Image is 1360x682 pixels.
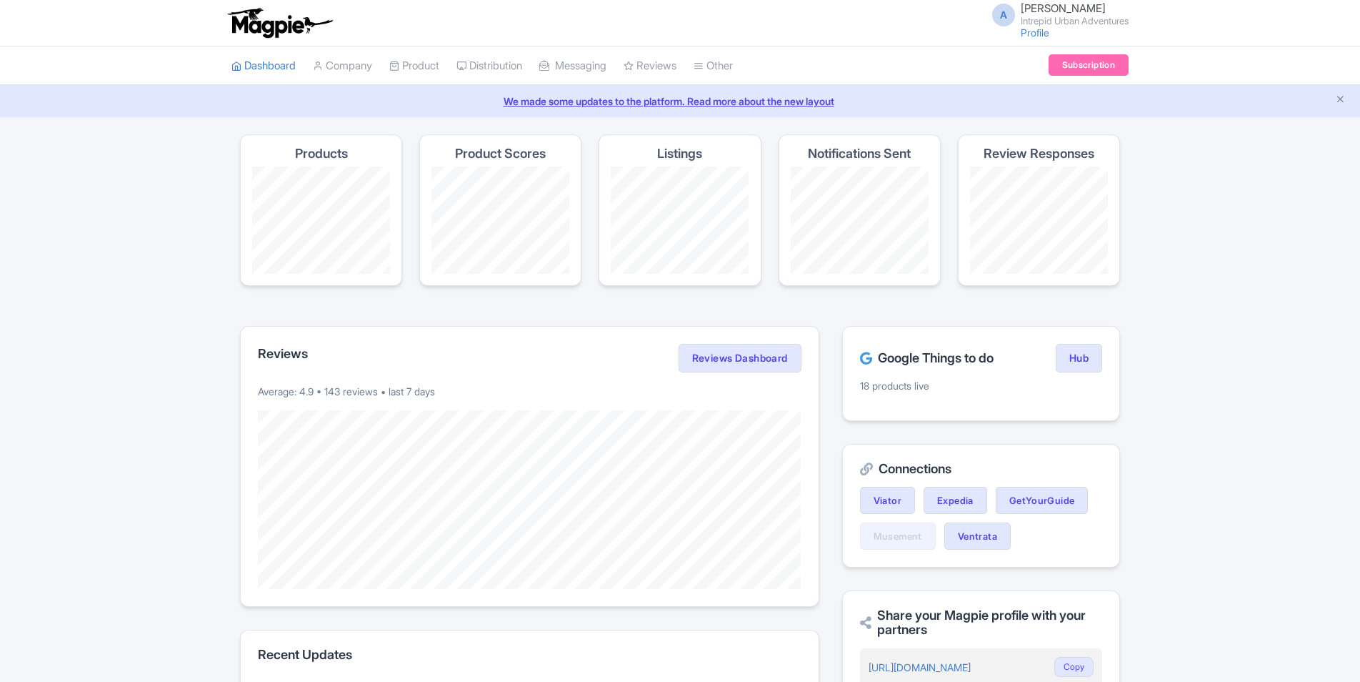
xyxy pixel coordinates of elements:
h2: Connections [860,462,1102,476]
a: Expedia [924,487,987,514]
a: Ventrata [944,523,1011,550]
a: We made some updates to the platform. Read more about the new layout [9,94,1351,109]
h2: Recent Updates [258,648,801,662]
span: [PERSON_NAME] [1021,1,1106,15]
button: Copy [1054,657,1094,677]
small: Intrepid Urban Adventures [1021,16,1129,26]
a: Reviews [624,46,676,86]
a: [URL][DOMAIN_NAME] [869,661,971,673]
h2: Reviews [258,347,308,361]
img: logo-ab69f6fb50320c5b225c76a69d11143b.png [224,7,335,39]
h2: Google Things to do [860,351,994,365]
p: Average: 4.9 • 143 reviews • last 7 days [258,384,801,399]
a: Musement [860,523,936,550]
a: GetYourGuide [996,487,1089,514]
a: Dashboard [231,46,296,86]
a: Messaging [539,46,606,86]
a: A [PERSON_NAME] Intrepid Urban Adventures [984,3,1129,26]
h4: Product Scores [455,147,546,161]
a: Hub [1056,344,1102,372]
a: Subscription [1049,54,1129,76]
a: Other [694,46,733,86]
a: Viator [860,487,915,514]
p: 18 products live [860,378,1102,393]
h2: Share your Magpie profile with your partners [860,608,1102,637]
a: Reviews Dashboard [679,344,801,372]
a: Product [389,46,439,86]
button: Close announcement [1335,92,1346,109]
h4: Review Responses [984,147,1094,161]
span: A [992,4,1015,26]
a: Distribution [456,46,522,86]
h4: Products [295,147,348,161]
a: Company [313,46,372,86]
h4: Notifications Sent [808,147,911,161]
h4: Listings [657,147,702,161]
a: Profile [1021,26,1049,39]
